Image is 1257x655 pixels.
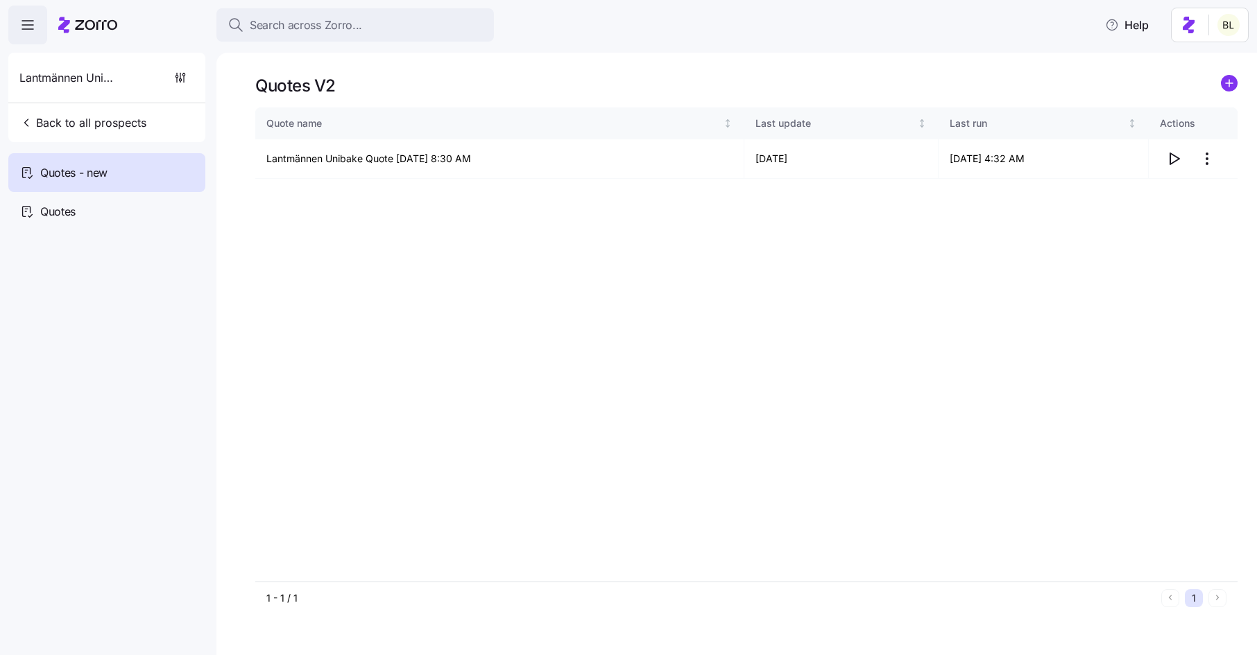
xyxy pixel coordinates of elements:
span: Quotes [40,203,76,220]
span: Back to all prospects [19,114,146,131]
button: Help [1094,11,1160,39]
div: Last run [950,116,1125,131]
h1: Quotes V2 [255,75,336,96]
span: Quotes - new [40,164,108,182]
svg: add icon [1221,75,1238,91]
div: Quote name [266,116,720,131]
td: Lantmännen Unibake Quote [DATE] 8:30 AM [255,139,744,179]
img: 2fabda6663eee7a9d0b710c60bc473af [1217,14,1240,36]
button: Search across Zorro... [216,8,494,42]
td: [DATE] 4:32 AM [939,139,1149,179]
th: Last runNot sorted [939,107,1149,139]
button: Next page [1208,589,1226,607]
span: Search across Zorro... [250,17,362,34]
div: Last update [755,116,915,131]
div: Not sorted [723,119,733,128]
div: Not sorted [917,119,927,128]
span: Help [1105,17,1149,33]
button: Back to all prospects [14,109,152,137]
div: 1 - 1 / 1 [266,591,1156,605]
span: Lantmännen Unibake [19,69,119,87]
a: Quotes [8,192,205,231]
td: [DATE] [744,139,939,179]
div: Not sorted [1127,119,1137,128]
div: Actions [1160,116,1226,131]
a: add icon [1221,75,1238,96]
button: Previous page [1161,589,1179,607]
a: Quotes - new [8,153,205,192]
button: 1 [1185,589,1203,607]
th: Last updateNot sorted [744,107,939,139]
th: Quote nameNot sorted [255,107,744,139]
